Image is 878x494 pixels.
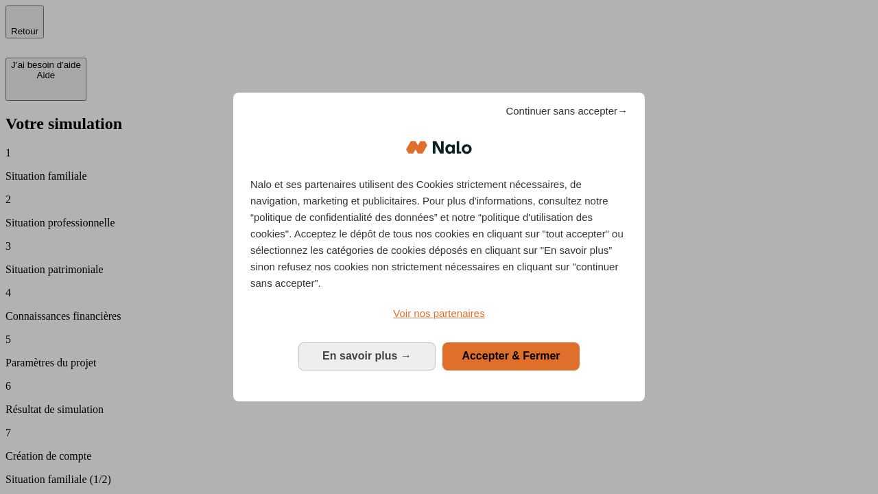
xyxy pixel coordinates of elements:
button: En savoir plus: Configurer vos consentements [298,342,436,370]
img: Logo [406,127,472,168]
button: Accepter & Fermer: Accepter notre traitement des données et fermer [442,342,580,370]
span: Voir nos partenaires [393,307,484,319]
span: En savoir plus → [322,350,412,362]
div: Bienvenue chez Nalo Gestion du consentement [233,93,645,401]
a: Voir nos partenaires [250,305,628,322]
span: Continuer sans accepter→ [506,103,628,119]
span: Accepter & Fermer [462,350,560,362]
p: Nalo et ses partenaires utilisent des Cookies strictement nécessaires, de navigation, marketing e... [250,176,628,292]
